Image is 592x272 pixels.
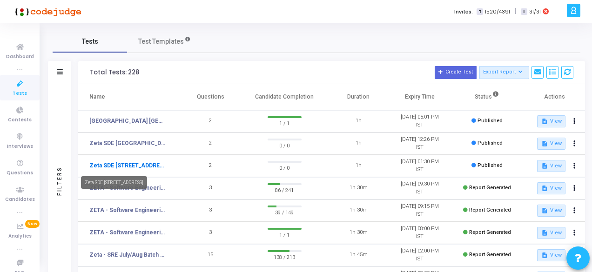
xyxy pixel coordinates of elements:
span: Published [478,118,503,124]
mat-icon: description [541,140,547,147]
a: ZETA - Software Engineering- [DATE] [89,228,167,237]
span: Interviews [7,143,33,151]
button: View [537,205,565,217]
span: Tests [13,90,27,98]
span: 0 / 0 [268,163,302,172]
span: 1 / 1 [268,118,302,127]
div: Zeta SDE [STREET_ADDRESS] [81,176,147,189]
button: View [537,115,565,127]
mat-icon: description [541,163,547,169]
span: Report Generated [469,185,511,191]
th: Candidate Completion [241,84,328,110]
td: [DATE] 12:26 PM IST [389,133,451,155]
td: [DATE] 02:00 PM IST [389,244,451,266]
img: logo [12,2,81,21]
td: 2 [180,155,242,177]
th: Duration [328,84,389,110]
span: Tests [82,37,98,46]
span: Report Generated [469,207,511,213]
th: Actions [524,84,585,110]
label: Invites: [454,8,473,16]
button: View [537,182,565,194]
span: Dashboard [6,53,34,61]
td: 1h 30m [328,222,389,244]
span: 31/31 [529,8,541,16]
mat-icon: description [541,252,547,259]
span: 138 / 213 [268,252,302,261]
span: Published [478,140,503,146]
div: Filters [55,130,64,232]
th: Expiry Time [389,84,451,110]
td: 3 [180,199,242,222]
button: Create Test [435,66,477,79]
td: 2 [180,110,242,133]
td: [DATE] 01:30 PM IST [389,155,451,177]
td: 3 [180,222,242,244]
button: View [537,249,565,261]
span: 39 / 149 [268,207,302,217]
button: View [537,138,565,150]
span: Contests [8,116,32,124]
mat-icon: description [541,230,547,236]
td: [DATE] 09:30 PM IST [389,177,451,199]
div: Total Tests: 228 [90,69,139,76]
button: Export Report [479,66,529,79]
span: | [515,7,516,16]
td: [DATE] 09:15 PM IST [389,199,451,222]
button: View [537,160,565,172]
span: I [521,8,527,15]
th: Status [450,84,524,110]
span: Report Generated [469,252,511,258]
span: 1520/4391 [485,8,510,16]
a: Zeta SDE [GEOGRAPHIC_DATA] Batch 2 Ignore [89,139,167,147]
mat-icon: description [541,118,547,125]
span: Candidates [5,196,35,204]
td: 1h 30m [328,177,389,199]
span: Test Templates [138,37,184,46]
span: 86 / 241 [268,185,302,194]
td: [DATE] 08:00 PM IST [389,222,451,244]
a: [GEOGRAPHIC_DATA] [GEOGRAPHIC_DATA] hiring dummy test [89,117,167,125]
span: New [25,220,40,228]
td: 1h 30m [328,199,389,222]
td: 1h 45m [328,244,389,266]
td: 2 [180,133,242,155]
a: Zeta SDE [STREET_ADDRESS] [89,161,167,170]
td: 3 [180,177,242,199]
a: ZETA - Software Engineering - 2025 - [DATE] [89,206,167,214]
span: 1 / 1 [268,230,302,239]
span: Analytics [8,232,32,240]
span: Questions [7,169,33,177]
mat-icon: description [541,185,547,192]
td: 1h [328,133,389,155]
td: 15 [180,244,242,266]
th: Name [78,84,180,110]
span: T [477,8,483,15]
td: 1h [328,155,389,177]
a: Zeta - SRE July/Aug Batch - [DATE] [89,251,167,259]
span: Report Generated [469,229,511,235]
td: [DATE] 05:01 PM IST [389,110,451,133]
mat-icon: description [541,207,547,214]
span: Published [478,162,503,168]
td: 1h [328,110,389,133]
button: View [537,227,565,239]
th: Questions [180,84,242,110]
span: 0 / 0 [268,140,302,150]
